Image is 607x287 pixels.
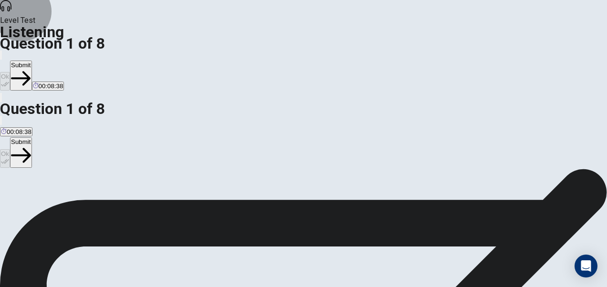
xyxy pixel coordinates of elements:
[575,255,597,277] div: Open Intercom Messenger
[7,128,31,135] span: 00:08:38
[32,82,64,91] button: 00:08:38
[10,137,31,167] button: Submit
[10,61,31,91] button: Submit
[39,82,63,90] span: 00:08:38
